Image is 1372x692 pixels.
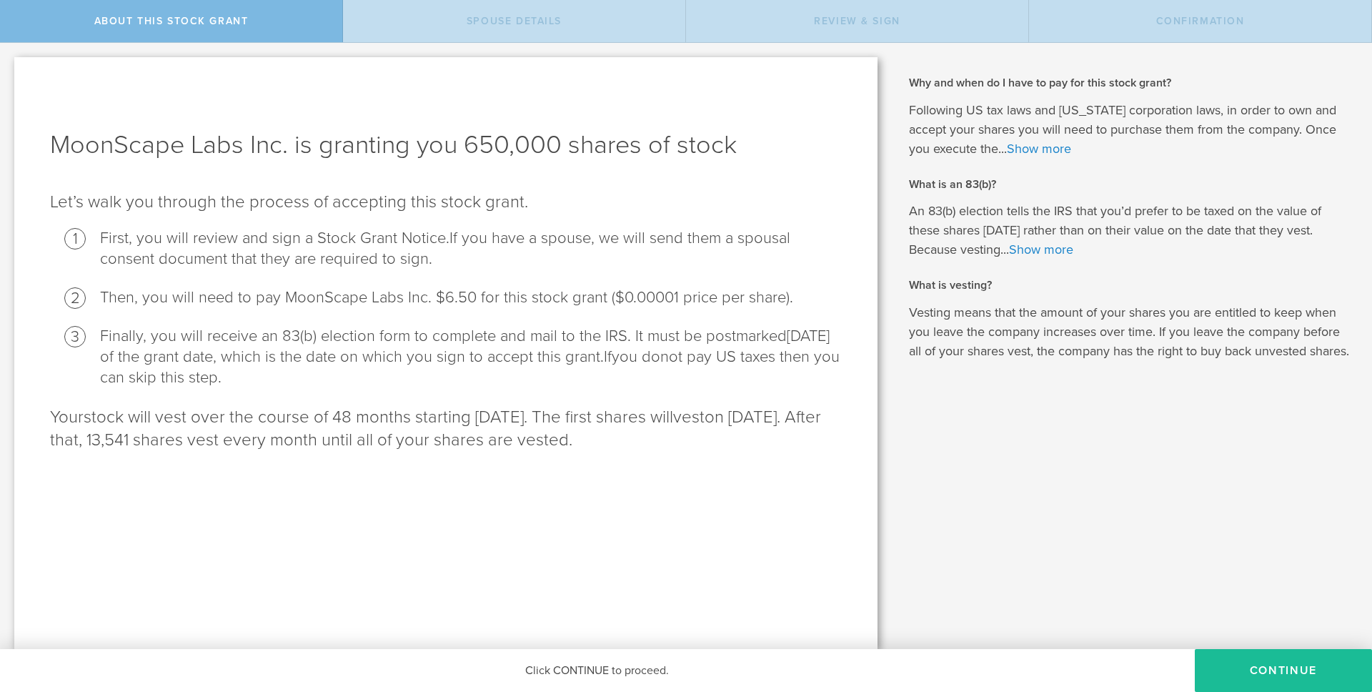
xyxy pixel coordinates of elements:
p: An 83(b) election tells the IRS that you’d prefer to be taxed on the value of these shares [DATE]... [909,202,1351,259]
li: First, you will review and sign a Stock Grant Notice. [100,228,842,270]
span: vest [673,407,705,427]
span: you do [612,347,660,366]
a: Show more [1007,141,1071,157]
h2: What is vesting? [909,277,1351,293]
p: Let’s walk you through the process of accepting this stock grant . [50,191,842,214]
li: Then, you will need to pay MoonScape Labs Inc. $6.50 for this stock grant ($0.00001 price per sha... [100,287,842,308]
span: Confirmation [1156,15,1245,27]
button: CONTINUE [1195,649,1372,692]
h1: MoonScape Labs Inc. is granting you 650,000 shares of stock [50,128,842,162]
p: stock will vest over the course of 48 months starting [DATE]. The first shares will on [DATE]. Af... [50,406,842,452]
span: Spouse Details [467,15,562,27]
h2: What is an 83(b)? [909,177,1351,192]
span: Your [50,407,84,427]
a: Show more [1009,242,1073,257]
h2: Why and when do I have to pay for this stock grant? [909,75,1351,91]
p: Following US tax laws and [US_STATE] corporation laws, in order to own and accept your shares you... [909,101,1351,159]
span: About this stock grant [94,15,249,27]
p: Vesting means that the amount of your shares you are entitled to keep when you leave the company ... [909,303,1351,361]
span: Review & Sign [814,15,900,27]
li: Finally, you will receive an 83(b) election form to complete and mail to the IRS . It must be pos... [100,326,842,388]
